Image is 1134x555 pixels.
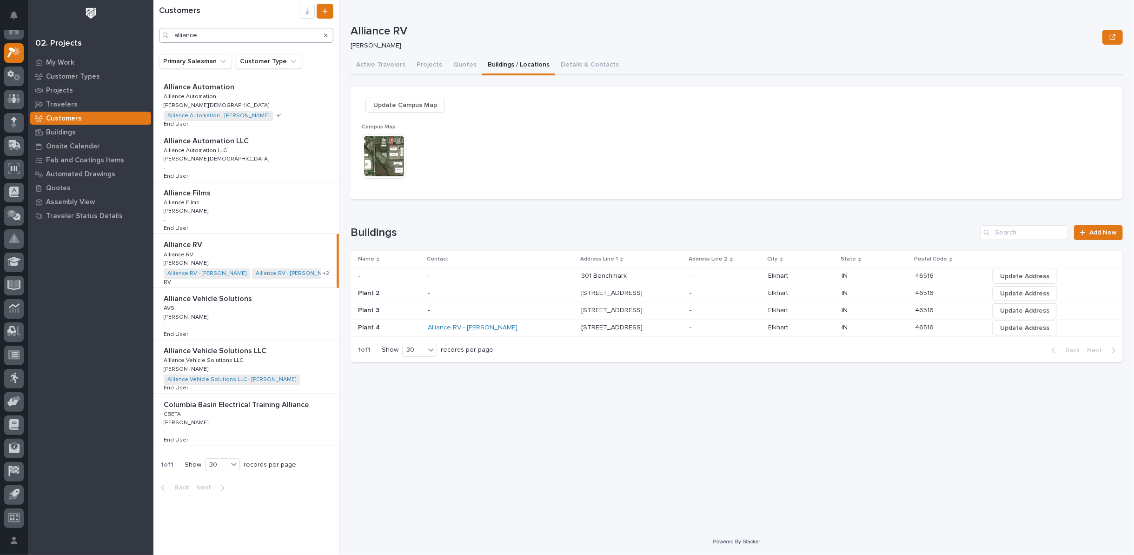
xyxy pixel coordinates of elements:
[164,92,218,100] p: Alliance Automation
[427,254,448,264] p: Contact
[992,321,1057,335] button: Update Address
[769,305,790,314] p: Elkhart
[351,302,1123,319] tr: Plant 3Plant 3 -[STREET_ADDRESS][STREET_ADDRESS] -- ElkhartElkhart ININ 4651646516 Update Address
[914,254,947,264] p: Postal Code
[358,288,381,297] p: Plant 2
[915,305,935,314] p: 46516
[196,483,217,492] span: Next
[159,6,300,16] h1: Customers
[1000,322,1049,334] span: Update Address
[164,293,254,303] p: Alliance Vehicle Solutions
[153,340,339,394] a: Alliance Vehicle Solutions LLCAlliance Vehicle Solutions LLC Alliance Vehicle Solutions LLCAllian...
[351,319,1123,336] tr: Plant 4Plant 4 Alliance RV - [PERSON_NAME] [STREET_ADDRESS][STREET_ADDRESS] -- ElkhartElkhart INI...
[1000,288,1049,299] span: Update Address
[164,355,245,364] p: Alliance Vehicle Solutions LLC
[4,6,24,25] button: Notifications
[164,239,204,249] p: Alliance RV
[82,5,99,22] img: Workspace Logo
[769,270,790,280] p: Elkhart
[323,271,329,276] span: + 2
[164,187,212,198] p: Alliance Films
[46,170,115,179] p: Automated Drawings
[164,154,271,162] p: [PERSON_NAME][DEMOGRAPHIC_DATA]
[351,226,976,240] h1: Buildings
[690,305,693,314] p: -
[1000,305,1049,316] span: Update Address
[351,285,1123,302] tr: Plant 2Plant 2 -[STREET_ADDRESS][STREET_ADDRESS] -- ElkhartElkhart ININ 4651646516 Update Address
[358,254,374,264] p: Name
[28,97,153,111] a: Travelers
[1044,346,1083,354] button: Back
[411,56,448,75] button: Projects
[358,322,382,332] p: Plant 4
[428,289,574,297] p: -
[581,305,644,314] p: [STREET_ADDRESS]
[164,303,176,312] p: AVS
[164,146,229,154] p: Alliance Automation LLC
[46,128,76,137] p: Buildings
[236,54,302,69] button: Customer Type
[244,461,296,469] p: records per page
[581,270,629,280] p: 301 Benchmark
[164,250,195,258] p: Alliance RV
[842,270,849,280] p: IN
[1000,271,1049,282] span: Update Address
[351,339,378,361] p: 1 of 1
[28,125,153,139] a: Buildings
[1089,229,1117,236] span: Add New
[164,364,210,373] p: [PERSON_NAME]
[373,100,437,111] span: Update Campus Map
[164,206,210,214] p: [PERSON_NAME]
[1060,346,1080,354] span: Back
[28,181,153,195] a: Quotes
[153,130,339,182] a: Alliance Automation LLCAlliance Automation LLC Alliance Automation LLCAlliance Automation LLC [PE...
[428,272,574,280] p: -
[28,83,153,97] a: Projects
[46,59,74,67] p: My Work
[164,165,166,171] p: -
[46,114,82,123] p: Customers
[382,346,398,354] p: Show
[980,225,1068,240] div: Search
[206,460,228,470] div: 30
[358,270,362,280] p: -
[448,56,482,75] button: Quotes
[1087,346,1107,354] span: Next
[164,322,166,329] p: -
[46,87,73,95] p: Projects
[35,39,82,49] div: 02. Projects
[690,270,693,280] p: -
[164,135,251,146] p: Alliance Automation LLC
[153,454,181,476] p: 1 of 1
[689,254,728,264] p: Address Line 2
[46,184,71,193] p: Quotes
[164,428,166,435] p: -
[164,223,190,232] p: End User
[167,113,269,119] a: Alliance Automation - [PERSON_NAME]
[46,73,100,81] p: Customer Types
[46,142,100,151] p: Onsite Calendar
[403,345,425,355] div: 30
[185,461,201,469] p: Show
[164,329,190,338] p: End User
[842,288,849,297] p: IN
[28,195,153,209] a: Assembly View
[164,100,271,109] p: [PERSON_NAME][DEMOGRAPHIC_DATA]
[28,153,153,167] a: Fab and Coatings Items
[581,288,644,297] p: [STREET_ADDRESS]
[351,25,1099,38] p: Alliance RV
[167,376,296,383] a: Alliance Vehicle Solutions LLC - [PERSON_NAME]
[153,76,339,130] a: Alliance AutomationAlliance Automation Alliance AutomationAlliance Automation [PERSON_NAME][DEMOG...
[769,288,790,297] p: Elkhart
[428,324,517,332] a: Alliance RV - [PERSON_NAME]
[164,198,201,206] p: Alliance Films
[164,435,190,443] p: End User
[164,312,210,321] p: [PERSON_NAME]
[164,345,268,355] p: Alliance Vehicle Solutions LLC
[992,303,1057,318] button: Update Address
[28,139,153,153] a: Onsite Calendar
[169,483,189,492] span: Back
[46,198,95,207] p: Assembly View
[164,383,190,391] p: End User
[164,119,190,127] p: End User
